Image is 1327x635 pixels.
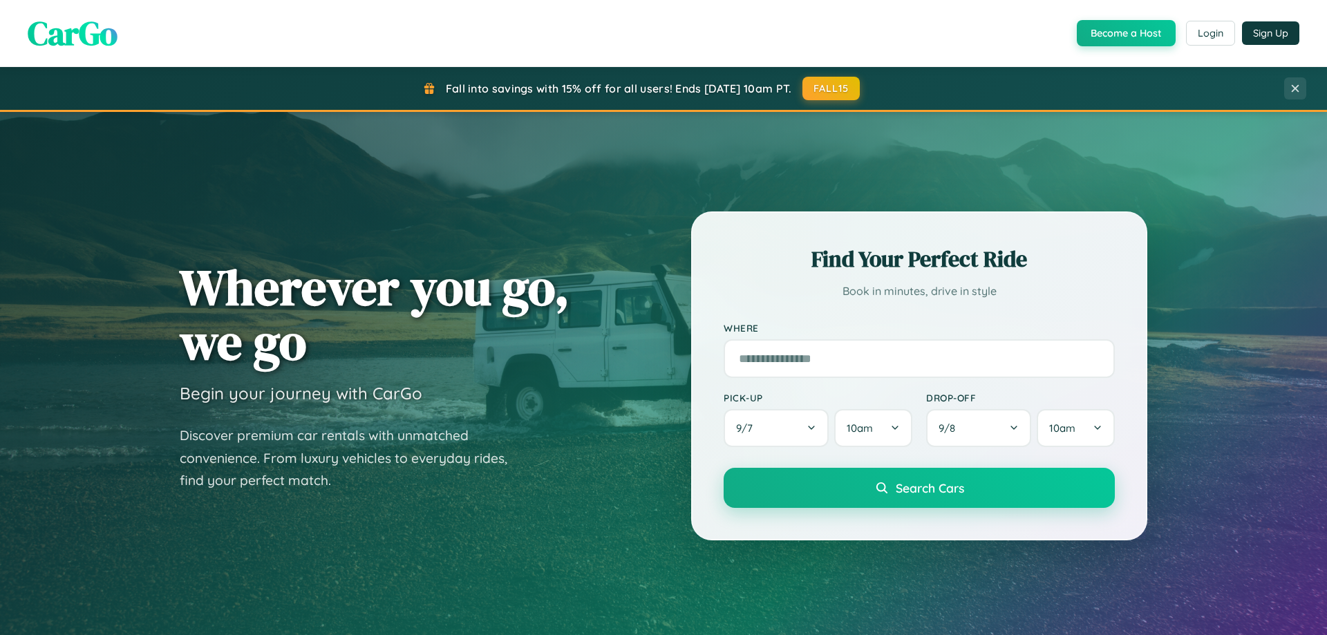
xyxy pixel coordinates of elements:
[446,82,792,95] span: Fall into savings with 15% off for all users! Ends [DATE] 10am PT.
[1077,20,1176,46] button: Become a Host
[834,409,912,447] button: 10am
[28,10,117,56] span: CarGo
[926,409,1031,447] button: 9/8
[736,421,760,435] span: 9 / 7
[180,383,422,404] h3: Begin your journey with CarGo
[180,424,525,492] p: Discover premium car rentals with unmatched convenience. From luxury vehicles to everyday rides, ...
[1037,409,1115,447] button: 10am
[896,480,964,495] span: Search Cars
[724,468,1115,508] button: Search Cars
[724,281,1115,301] p: Book in minutes, drive in style
[802,77,860,100] button: FALL15
[1242,21,1299,45] button: Sign Up
[1049,421,1075,435] span: 10am
[724,322,1115,334] label: Where
[1186,21,1235,46] button: Login
[180,260,570,369] h1: Wherever you go, we go
[724,244,1115,274] h2: Find Your Perfect Ride
[939,421,962,435] span: 9 / 8
[724,409,829,447] button: 9/7
[847,421,873,435] span: 10am
[724,392,912,404] label: Pick-up
[926,392,1115,404] label: Drop-off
